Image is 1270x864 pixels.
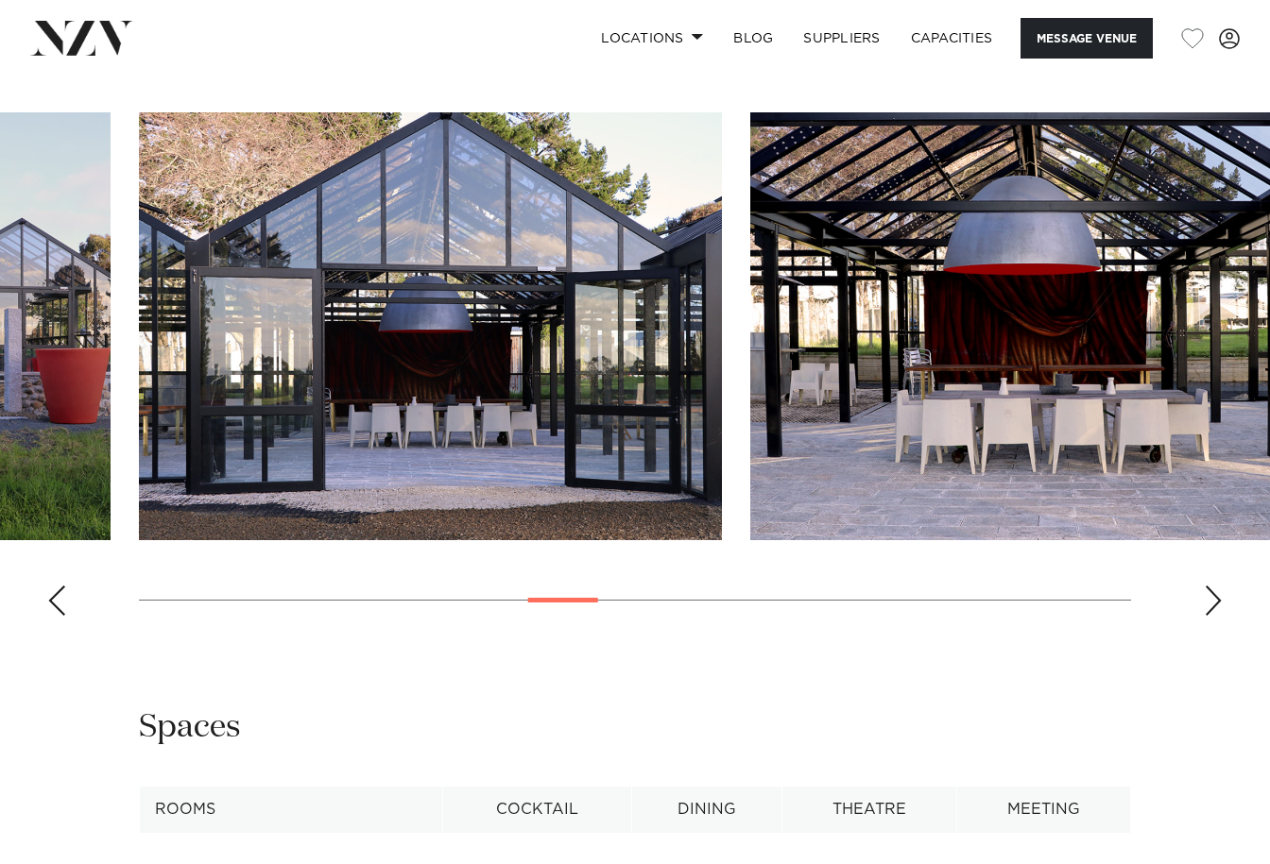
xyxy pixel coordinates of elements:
[1021,18,1153,59] button: Message Venue
[30,21,133,55] img: nzv-logo.png
[896,18,1008,59] a: Capacities
[718,18,788,59] a: BLOG
[442,787,631,833] th: Cocktail
[139,112,722,540] swiper-slide: 10 / 23
[140,787,443,833] th: Rooms
[781,787,956,833] th: Theatre
[632,787,782,833] th: Dining
[139,706,241,749] h2: Spaces
[957,787,1131,833] th: Meeting
[586,18,718,59] a: Locations
[788,18,895,59] a: SUPPLIERS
